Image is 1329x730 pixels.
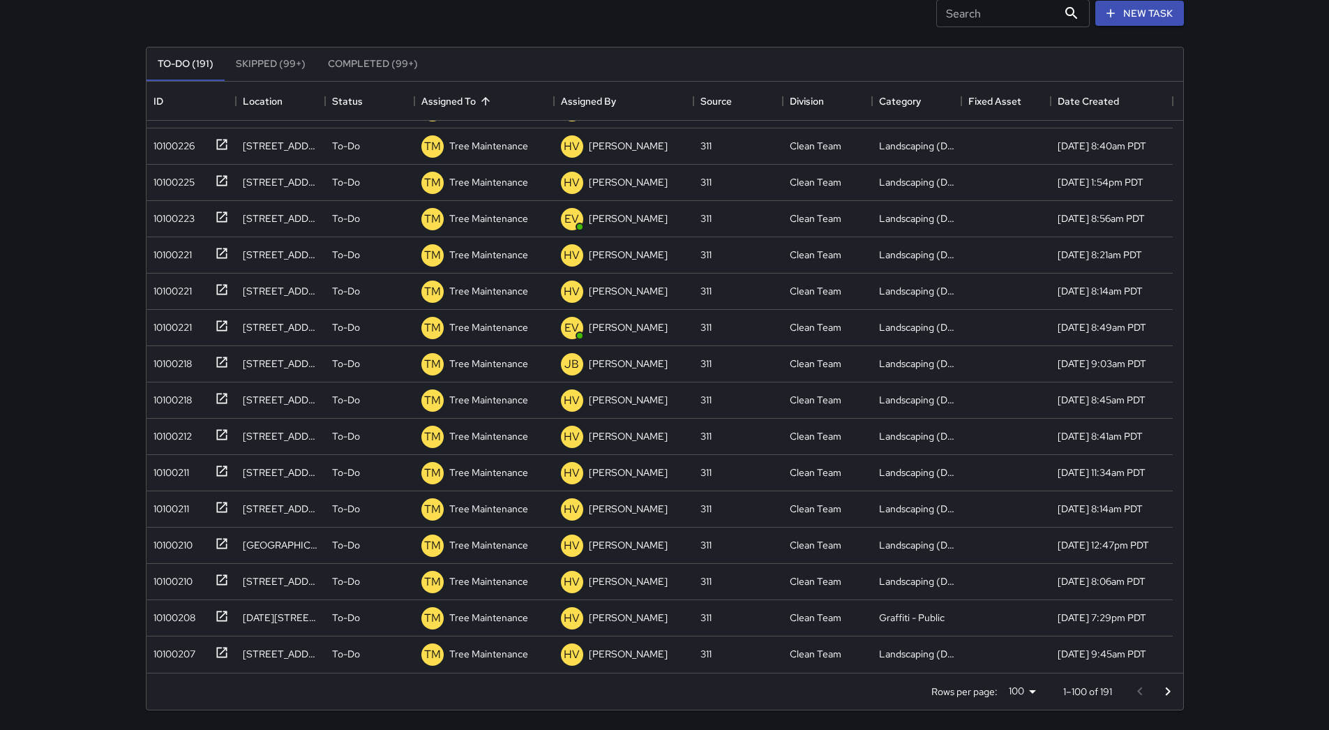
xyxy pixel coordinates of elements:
[243,320,318,334] div: 537 Jessie Street
[332,647,360,661] p: To-Do
[790,248,841,262] div: Clean Team
[700,284,712,298] div: 311
[449,429,528,443] p: Tree Maintenance
[1058,502,1143,516] div: 6/18/2025, 8:14am PDT
[554,82,693,121] div: Assigned By
[424,247,441,264] p: TM
[424,283,441,300] p: TM
[790,320,841,334] div: Clean Team
[332,139,360,153] p: To-Do
[700,611,712,625] div: 311
[589,538,668,552] p: [PERSON_NAME]
[1058,393,1146,407] div: 7/1/2025, 8:45am PDT
[700,393,712,407] div: 311
[243,82,283,121] div: Location
[931,685,998,699] p: Rows per page:
[1058,574,1146,588] div: 6/17/2025, 8:06am PDT
[449,320,528,334] p: Tree Maintenance
[589,175,668,189] p: [PERSON_NAME]
[879,139,954,153] div: Landscaping (DG & Weeds)
[332,284,360,298] p: To-Do
[700,175,712,189] div: 311
[243,284,318,298] div: 1475 Mission Street
[564,211,579,228] p: EV
[243,465,318,479] div: 992 Howard Street
[332,248,360,262] p: To-Do
[424,537,441,554] p: TM
[1058,320,1146,334] div: 7/7/2025, 8:49am PDT
[148,242,192,262] div: 10100221
[148,278,192,298] div: 10100221
[153,82,163,121] div: ID
[148,496,189,516] div: 10100211
[424,646,441,663] p: TM
[700,357,712,371] div: 311
[449,574,528,588] p: Tree Maintenance
[449,248,528,262] p: Tree Maintenance
[700,82,732,121] div: Source
[879,465,954,479] div: Landscaping (DG & Weeds)
[424,574,441,590] p: TM
[564,174,580,191] p: HV
[1058,647,1146,661] div: 6/12/2025, 9:45am PDT
[449,647,528,661] p: Tree Maintenance
[589,320,668,334] p: [PERSON_NAME]
[790,611,841,625] div: Clean Team
[236,82,325,121] div: Location
[332,611,360,625] p: To-Do
[790,538,841,552] div: Clean Team
[1154,678,1182,706] button: Go to next page
[243,429,318,443] div: 950 Minna Street
[564,537,580,554] p: HV
[317,47,429,81] button: Completed (99+)
[424,320,441,336] p: TM
[790,647,841,661] div: Clean Team
[564,574,580,590] p: HV
[589,465,668,479] p: [PERSON_NAME]
[449,611,528,625] p: Tree Maintenance
[424,392,441,409] p: TM
[879,538,954,552] div: Landscaping (DG & Weeds)
[414,82,554,121] div: Assigned To
[589,248,668,262] p: [PERSON_NAME]
[449,465,528,479] p: Tree Maintenance
[961,82,1051,121] div: Fixed Asset
[147,82,236,121] div: ID
[700,502,712,516] div: 311
[1058,175,1143,189] div: 7/15/2025, 1:54pm PDT
[332,429,360,443] p: To-Do
[700,538,712,552] div: 311
[449,139,528,153] p: Tree Maintenance
[424,429,441,445] p: TM
[421,82,476,121] div: Assigned To
[879,647,954,661] div: Landscaping (DG & Weeds)
[879,284,954,298] div: Landscaping (DG & Weeds)
[564,320,579,336] p: EV
[564,392,580,409] p: HV
[879,393,954,407] div: Landscaping (DG & Weeds)
[1058,248,1142,262] div: 7/8/2025, 8:21am PDT
[790,175,841,189] div: Clean Team
[148,206,195,225] div: 10100223
[424,465,441,482] p: TM
[564,356,579,373] p: JB
[879,320,954,334] div: Landscaping (DG & Weeds)
[1058,211,1145,225] div: 7/11/2025, 8:56am PDT
[589,139,668,153] p: [PERSON_NAME]
[879,248,954,262] div: Landscaping (DG & Weeds)
[564,283,580,300] p: HV
[561,82,616,121] div: Assigned By
[1058,611,1146,625] div: 6/13/2025, 7:29pm PDT
[243,211,318,225] div: 1475 Mission Street
[148,641,195,661] div: 10100207
[1058,357,1146,371] div: 7/1/2025, 9:03am PDT
[243,647,318,661] div: 535 Jessie Street
[332,175,360,189] p: To-Do
[449,393,528,407] p: Tree Maintenance
[148,387,192,407] div: 10100218
[243,393,318,407] div: 141 11th Street
[424,138,441,155] p: TM
[1058,465,1146,479] div: 6/19/2025, 11:34am PDT
[589,284,668,298] p: [PERSON_NAME]
[783,82,872,121] div: Division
